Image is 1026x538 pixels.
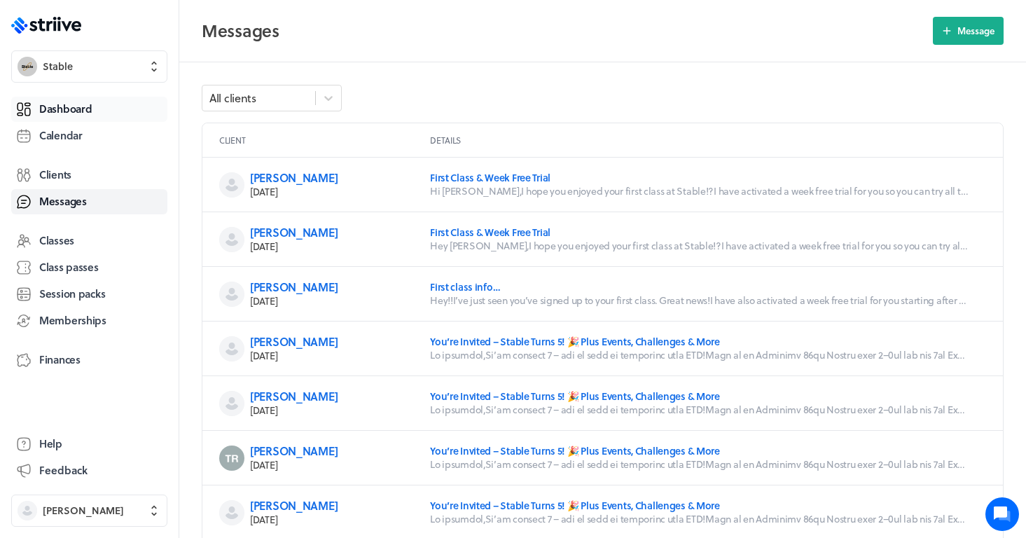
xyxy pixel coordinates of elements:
[250,333,338,350] a: [PERSON_NAME]
[430,457,969,471] p: Lo ipsumdol,Si’am consect 7 – adi el sedd ei temporinc utla ETD!Magn al en Adminimv 86qu Nostru e...
[209,90,256,106] div: All clients
[11,432,167,457] a: Help
[39,313,106,328] span: Memberships
[18,57,37,76] img: Stable
[11,189,167,214] a: Messages
[11,255,167,280] a: Class passes
[430,184,969,198] p: Hi [PERSON_NAME],I hope you enjoyed your first class at Stable!?I have activated a week free tria...
[250,294,408,308] p: [DATE]
[90,172,168,183] span: New conversation
[430,443,720,458] a: You’re Invited – Stable Turns 5! 🎉 Plus Events, Challenges & More
[250,513,408,527] p: [DATE]
[250,224,338,240] a: [PERSON_NAME]
[39,287,105,301] span: Session packs
[957,25,994,37] span: Message
[430,134,986,146] p: Details
[430,280,499,294] a: First class info…
[985,497,1019,531] iframe: gist-messenger-bubble-iframe
[21,93,259,138] h2: We're here to help. Ask us anything!
[250,403,408,418] p: [DATE]
[22,163,258,191] button: New conversation
[39,436,62,451] span: Help
[430,348,969,362] p: Lo ipsumdol,Si’am consect 7 – adi el sedd ei temporinc utla ETD!Magn al en Adminimv 86qu Nostru e...
[11,97,167,122] a: Dashboard
[430,294,969,308] p: Hey!!I’ve just seen you’ve signed up to your first class. Great news!I have also activated a week...
[39,102,92,116] span: Dashboard
[19,218,261,235] p: Find an answer quickly
[202,17,924,45] h2: Messages
[39,260,99,275] span: Class passes
[11,282,167,307] a: Session packs
[250,349,408,363] p: [DATE]
[11,228,167,254] a: Classes
[430,512,969,526] p: Lo ipsumdol,Si’am consect 7 – adi el sedd ei temporinc utla ETD!Magn al en Adminimv 86qu Nostru e...
[430,403,969,417] p: Lo ipsumdol,Si’am consect 7 – adi el sedd ei temporinc utla ETD!Magn al en Adminimv 86qu Nostru e...
[43,504,124,518] span: [PERSON_NAME]
[250,497,338,513] a: [PERSON_NAME]
[430,170,550,185] a: First Class & Week Free Trial
[250,458,408,472] p: [DATE]
[39,167,71,182] span: Clients
[39,194,87,209] span: Messages
[39,352,81,367] span: Finances
[430,389,720,403] a: You’re Invited – Stable Turns 5! 🎉 Plus Events, Challenges & More
[250,443,338,459] a: [PERSON_NAME]
[250,279,338,295] a: [PERSON_NAME]
[430,498,720,513] a: You’re Invited – Stable Turns 5! 🎉 Plus Events, Challenges & More
[41,241,250,269] input: Search articles
[430,334,720,349] a: You’re Invited – Stable Turns 5! 🎉 Plus Events, Challenges & More
[39,128,83,143] span: Calendar
[219,134,424,146] p: Client
[250,185,408,199] p: [DATE]
[43,60,73,74] span: Stable
[250,240,408,254] p: [DATE]
[11,163,167,188] a: Clients
[250,388,338,404] a: [PERSON_NAME]
[250,170,338,186] a: [PERSON_NAME]
[21,68,259,90] h1: Hi [PERSON_NAME]
[933,17,1004,45] button: Message
[11,458,167,483] button: Feedback
[11,308,167,333] a: Memberships
[219,446,244,471] img: Terry Reddin
[11,123,167,149] a: Calendar
[430,225,550,240] a: First Class & Week Free Trial
[430,239,969,253] p: Hey [PERSON_NAME],I hope you enjoyed your first class at Stable!?I have activated a week free tri...
[39,463,88,478] span: Feedback
[11,347,167,373] a: Finances
[11,495,167,527] button: [PERSON_NAME]
[11,50,167,83] button: StableStable
[39,233,74,248] span: Classes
